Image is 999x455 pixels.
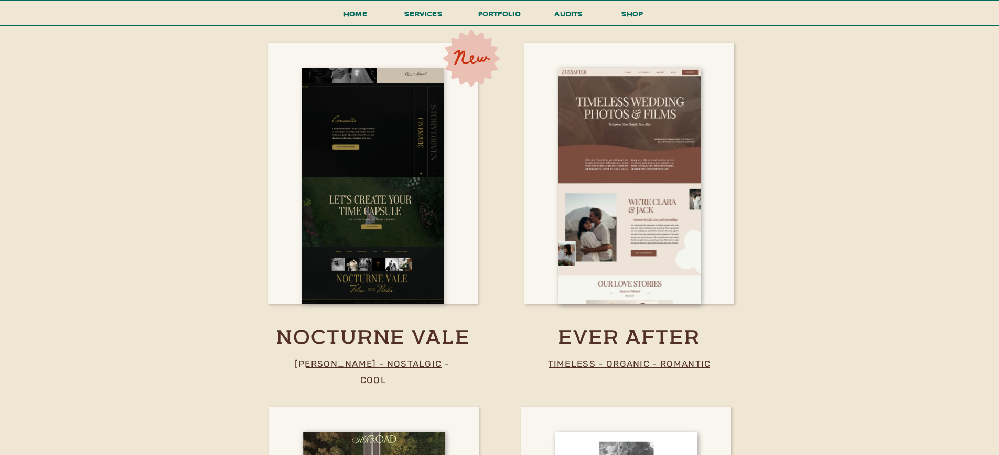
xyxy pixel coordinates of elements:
[490,325,768,352] a: ever after
[443,44,498,68] h3: New
[245,325,501,352] a: nocturne vale
[545,356,714,371] p: timeless - organic - romantic
[339,7,372,26] a: Home
[553,7,585,25] a: audits
[607,7,658,25] a: shop
[402,7,446,26] a: services
[285,356,462,371] p: [PERSON_NAME] - nostalgic - cool
[404,8,443,18] span: services
[475,7,524,26] a: portfolio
